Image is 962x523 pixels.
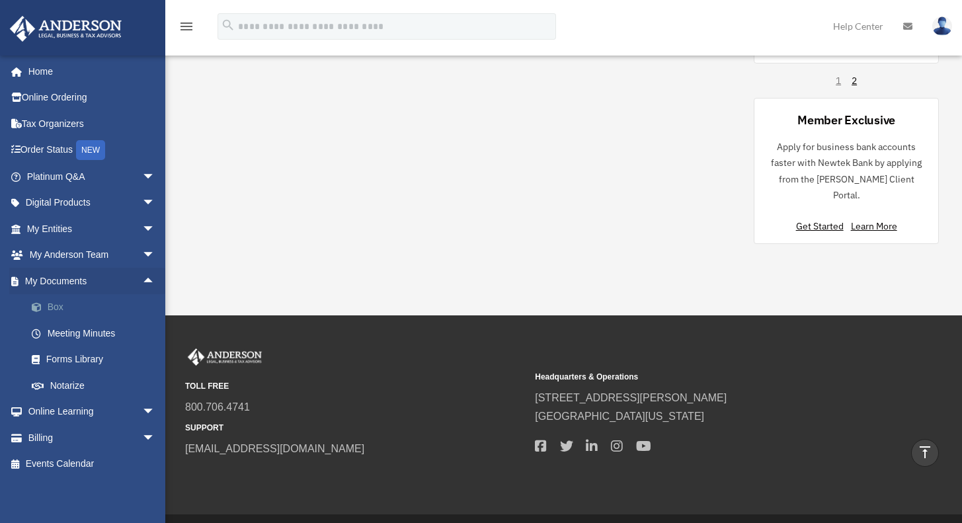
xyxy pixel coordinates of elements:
[9,242,175,268] a: My Anderson Teamarrow_drop_down
[852,74,857,87] a: 2
[221,18,235,32] i: search
[142,242,169,269] span: arrow_drop_down
[179,23,194,34] a: menu
[9,451,175,477] a: Events Calendar
[9,163,175,190] a: Platinum Q&Aarrow_drop_down
[9,58,169,85] a: Home
[9,190,175,216] a: Digital Productsarrow_drop_down
[851,220,897,232] a: Learn More
[765,139,928,204] p: Apply for business bank accounts faster with Newtek Bank by applying from the [PERSON_NAME] Clien...
[185,348,264,366] img: Anderson Advisors Platinum Portal
[142,424,169,452] span: arrow_drop_down
[9,268,175,294] a: My Documentsarrow_drop_up
[797,112,895,128] div: Member Exclusive
[142,216,169,243] span: arrow_drop_down
[535,411,704,422] a: [GEOGRAPHIC_DATA][US_STATE]
[19,346,175,373] a: Forms Library
[185,421,526,435] small: SUPPORT
[932,17,952,36] img: User Pic
[6,16,126,42] img: Anderson Advisors Platinum Portal
[796,220,849,232] a: Get Started
[9,399,175,425] a: Online Learningarrow_drop_down
[535,392,727,403] a: [STREET_ADDRESS][PERSON_NAME]
[911,439,939,467] a: vertical_align_top
[917,444,933,460] i: vertical_align_top
[19,372,175,399] a: Notarize
[179,19,194,34] i: menu
[19,320,175,346] a: Meeting Minutes
[142,268,169,295] span: arrow_drop_up
[142,399,169,426] span: arrow_drop_down
[9,110,175,137] a: Tax Organizers
[9,424,175,451] a: Billingarrow_drop_down
[19,294,175,321] a: Box
[142,190,169,217] span: arrow_drop_down
[185,401,250,413] a: 800.706.4741
[9,85,175,111] a: Online Ordering
[185,443,364,454] a: [EMAIL_ADDRESS][DOMAIN_NAME]
[535,370,875,384] small: Headquarters & Operations
[9,137,175,164] a: Order StatusNEW
[142,163,169,190] span: arrow_drop_down
[185,380,526,393] small: TOLL FREE
[76,140,105,160] div: NEW
[9,216,175,242] a: My Entitiesarrow_drop_down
